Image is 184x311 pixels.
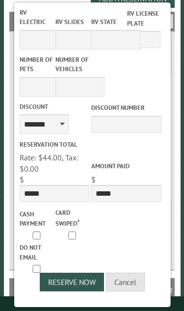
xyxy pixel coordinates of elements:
[91,175,96,184] span: $
[91,103,161,112] label: Discount Number
[19,243,53,261] label: Do not email
[55,17,88,26] label: RV Slides
[19,8,53,26] label: RV Electric
[77,218,79,225] a: ?
[19,209,53,228] label: Cash payment
[91,161,161,171] label: Amount paid
[19,175,24,184] span: $
[106,273,145,291] button: Cancel
[19,153,78,173] span: Rate: $44.00, Tax: $0.00
[19,140,89,149] label: Reservation Total
[19,55,53,74] label: Number of Pets
[55,208,88,229] label: Card swiped
[127,9,160,27] label: RV License Plate
[19,102,89,111] label: Discount
[91,17,125,26] label: RV State
[40,273,104,291] button: Reserve Now
[55,55,88,74] label: Number of Vehicles
[9,12,175,30] h2: Filters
